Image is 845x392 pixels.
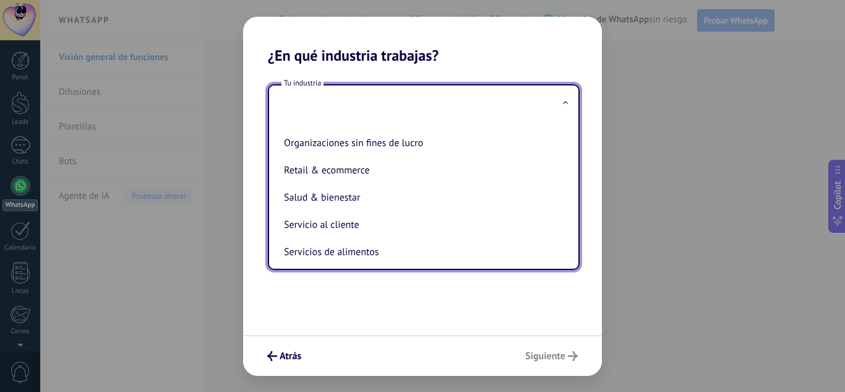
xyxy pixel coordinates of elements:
[279,129,564,157] li: Organizaciones sin fines de lucro
[279,211,564,238] li: Servicio al cliente
[279,266,564,293] li: Servicios tecnológicos
[279,238,564,266] li: Servicios de alimentos
[281,78,324,89] span: Tu industria
[280,352,301,360] span: Atrás
[243,17,602,64] h2: ¿En qué industria trabajas?
[279,157,564,184] li: Retail & ecommerce
[279,184,564,211] li: Salud & bienestar
[262,346,307,367] button: Atrás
